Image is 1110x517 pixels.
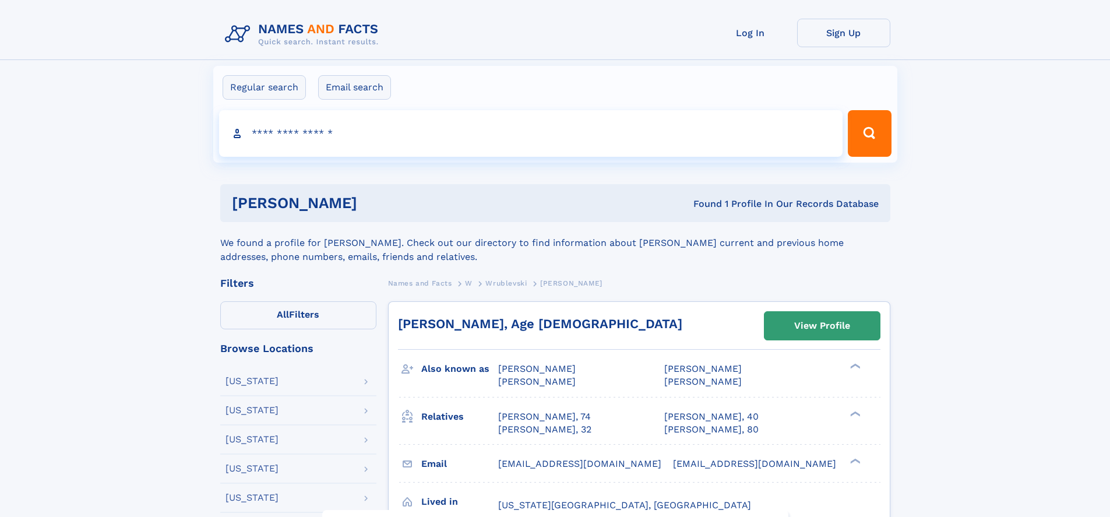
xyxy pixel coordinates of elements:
input: search input [219,110,843,157]
div: ❯ [847,363,861,370]
span: All [277,309,289,320]
span: [PERSON_NAME] [498,376,576,387]
a: Sign Up [797,19,890,47]
a: Names and Facts [388,276,452,290]
span: [PERSON_NAME] [664,363,742,374]
a: [PERSON_NAME], 80 [664,423,759,436]
a: Log In [704,19,797,47]
div: Found 1 Profile In Our Records Database [525,198,879,210]
div: [US_STATE] [225,377,279,386]
img: Logo Names and Facts [220,19,388,50]
div: [US_STATE] [225,493,279,502]
h3: Also known as [421,359,498,379]
div: [US_STATE] [225,435,279,444]
span: [PERSON_NAME] [664,376,742,387]
button: Search Button [848,110,891,157]
div: [US_STATE] [225,406,279,415]
label: Email search [318,75,391,100]
div: Filters [220,278,376,289]
div: [US_STATE] [225,464,279,473]
span: W [465,279,473,287]
a: [PERSON_NAME], Age [DEMOGRAPHIC_DATA] [398,316,682,331]
span: [EMAIL_ADDRESS][DOMAIN_NAME] [498,458,661,469]
h1: [PERSON_NAME] [232,196,526,210]
div: ❯ [847,457,861,465]
label: Regular search [223,75,306,100]
a: [PERSON_NAME], 40 [664,410,759,423]
a: [PERSON_NAME], 74 [498,410,591,423]
div: View Profile [794,312,850,339]
h3: Relatives [421,407,498,427]
div: Browse Locations [220,343,376,354]
span: Wrublevski [485,279,527,287]
span: [PERSON_NAME] [498,363,576,374]
div: We found a profile for [PERSON_NAME]. Check out our directory to find information about [PERSON_N... [220,222,890,264]
div: ❯ [847,410,861,417]
a: View Profile [764,312,880,340]
h3: Email [421,454,498,474]
label: Filters [220,301,376,329]
span: [PERSON_NAME] [540,279,602,287]
a: W [465,276,473,290]
span: [US_STATE][GEOGRAPHIC_DATA], [GEOGRAPHIC_DATA] [498,500,751,511]
span: [EMAIL_ADDRESS][DOMAIN_NAME] [673,458,836,469]
a: Wrublevski [485,276,527,290]
h3: Lived in [421,492,498,512]
a: [PERSON_NAME], 32 [498,423,591,436]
